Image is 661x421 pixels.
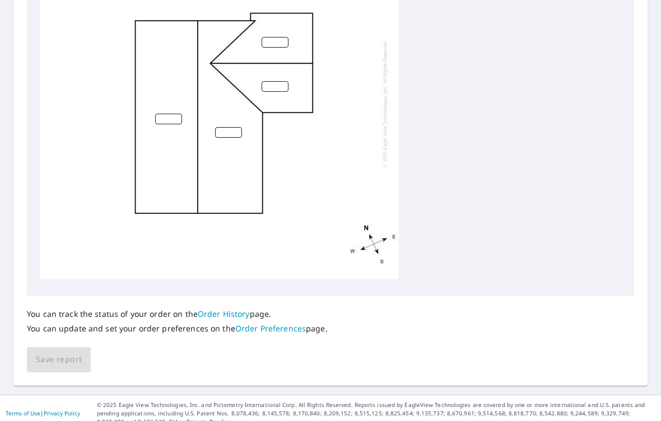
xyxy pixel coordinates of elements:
[6,409,40,417] a: Terms of Use
[44,409,80,417] a: Privacy Policy
[235,323,306,334] a: Order Preferences
[27,324,328,334] p: You can update and set your order preferences on the page.
[6,410,80,417] p: |
[198,308,250,319] a: Order History
[27,309,328,319] p: You can track the status of your order on the page.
